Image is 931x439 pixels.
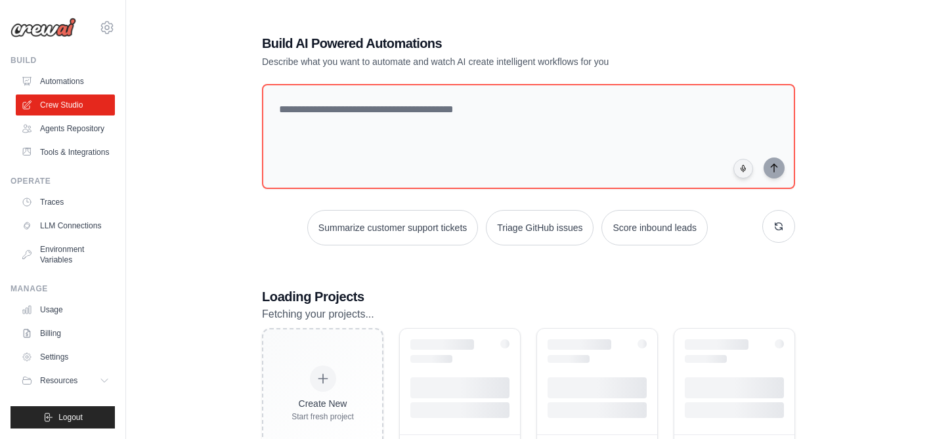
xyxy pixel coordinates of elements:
[11,283,115,294] div: Manage
[16,215,115,236] a: LLM Connections
[16,299,115,320] a: Usage
[292,411,354,422] div: Start fresh project
[16,239,115,270] a: Environment Variables
[307,210,478,245] button: Summarize customer support tickets
[16,370,115,391] button: Resources
[486,210,594,245] button: Triage GitHub issues
[16,71,115,92] a: Automations
[11,18,76,37] img: Logo
[16,94,115,115] a: Crew Studio
[40,375,77,386] span: Resources
[733,159,753,178] button: Click to speak your automation idea
[292,397,354,410] div: Create New
[762,210,795,243] button: Get new suggestions
[16,118,115,139] a: Agents Repository
[11,176,115,186] div: Operate
[262,34,703,52] h1: Build AI Powered Automations
[16,192,115,213] a: Traces
[262,306,795,323] p: Fetching your projects...
[11,55,115,66] div: Build
[16,346,115,367] a: Settings
[262,287,795,306] h3: Loading Projects
[58,412,83,423] span: Logout
[16,142,115,163] a: Tools & Integrations
[262,55,703,68] p: Describe what you want to automate and watch AI create intelligent workflows for you
[16,323,115,344] a: Billing
[11,406,115,429] button: Logout
[601,210,708,245] button: Score inbound leads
